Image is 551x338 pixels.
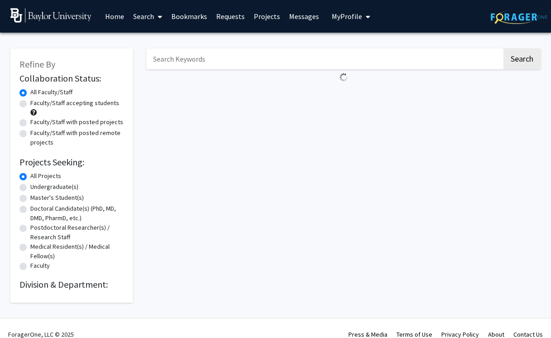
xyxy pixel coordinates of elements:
[30,261,50,270] label: Faculty
[30,128,124,147] label: Faculty/Staff with posted remote projects
[285,0,324,32] a: Messages
[336,69,352,85] img: Loading
[30,98,119,108] label: Faculty/Staff accepting students
[101,0,129,32] a: Home
[146,85,541,106] nav: Page navigation
[30,182,78,192] label: Undergraduate(s)
[19,157,124,168] h2: Projects Seeking:
[19,58,55,70] span: Refine By
[30,87,72,97] label: All Faculty/Staff
[30,117,123,127] label: Faculty/Staff with posted projects
[7,297,39,331] iframe: Chat
[332,12,362,21] span: My Profile
[10,8,92,23] img: Baylor University Logo
[30,223,124,242] label: Postdoctoral Researcher(s) / Research Staff
[129,0,167,32] a: Search
[167,0,212,32] a: Bookmarks
[491,10,547,24] img: ForagerOne Logo
[30,242,124,261] label: Medical Resident(s) / Medical Fellow(s)
[30,193,84,203] label: Master's Student(s)
[19,279,124,290] h2: Division & Department:
[503,48,541,69] button: Search
[30,204,124,223] label: Doctoral Candidate(s) (PhD, MD, DMD, PharmD, etc.)
[249,0,285,32] a: Projects
[212,0,249,32] a: Requests
[30,171,61,181] label: All Projects
[19,73,124,84] h2: Collaboration Status:
[146,48,502,69] input: Search Keywords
